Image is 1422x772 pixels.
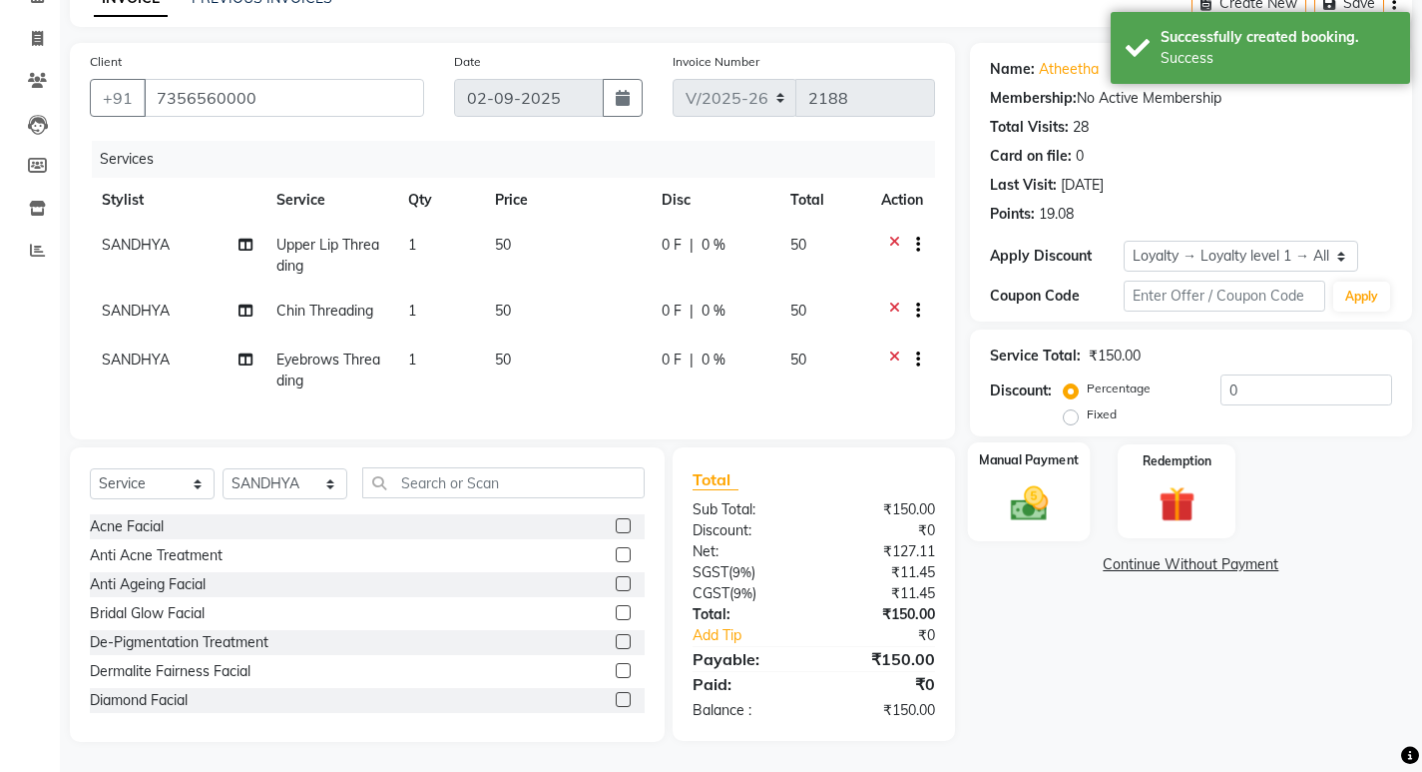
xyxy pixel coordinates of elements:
span: SGST [693,563,728,581]
div: ₹150.00 [813,647,949,671]
div: Acne Facial [90,516,164,537]
th: Service [264,178,396,223]
a: Add Tip [678,625,836,646]
span: 50 [495,302,511,320]
label: Date [454,53,481,71]
label: Fixed [1087,405,1117,423]
span: 50 [495,236,511,254]
span: CGST [693,584,729,602]
div: De-Pigmentation Treatment [90,632,268,653]
span: 50 [790,351,806,369]
span: | [690,350,694,371]
input: Search by Name/Mobile/Email/Code [144,79,424,117]
div: Service Total: [990,346,1081,367]
div: Apply Discount [990,246,1124,267]
div: Services [92,141,950,178]
span: 50 [495,351,511,369]
th: Stylist [90,178,264,223]
label: Invoice Number [673,53,759,71]
img: _gift.svg [1148,482,1206,527]
span: 0 % [702,350,725,371]
th: Total [778,178,868,223]
label: Client [90,53,122,71]
div: Points: [990,204,1035,225]
div: ( ) [678,562,813,583]
div: ₹0 [813,672,949,696]
button: +91 [90,79,146,117]
div: ₹11.45 [813,583,949,604]
div: ₹150.00 [813,604,949,625]
span: 0 F [662,350,682,371]
button: Apply [1333,282,1390,312]
div: Balance : [678,700,813,721]
div: Coupon Code [990,286,1124,307]
span: 9% [733,585,752,601]
div: ₹11.45 [813,562,949,583]
div: ₹150.00 [813,499,949,520]
span: | [690,301,694,322]
span: 0 % [702,235,725,256]
div: 28 [1073,117,1089,138]
div: ₹150.00 [813,700,949,721]
label: Manual Payment [979,450,1079,469]
img: _cash.svg [998,481,1059,524]
div: Last Visit: [990,175,1057,196]
span: 0 % [702,301,725,322]
span: 1 [408,351,416,369]
label: Redemption [1143,452,1211,470]
div: Name: [990,59,1035,80]
div: Total: [678,604,813,625]
div: Bridal Glow Facial [90,603,205,624]
span: SANDHYA [102,351,170,369]
span: 50 [790,302,806,320]
div: No Active Membership [990,88,1392,109]
span: Chin Threading [276,302,373,320]
th: Price [483,178,649,223]
span: Total [693,469,738,490]
div: Total Visits: [990,117,1069,138]
div: Anti Ageing Facial [90,574,206,595]
th: Disc [650,178,779,223]
div: Card on file: [990,146,1072,167]
div: ₹0 [836,625,950,646]
div: Net: [678,541,813,562]
div: Successfully created booking. [1161,27,1395,48]
span: | [690,235,694,256]
div: [DATE] [1061,175,1104,196]
div: Membership: [990,88,1077,109]
span: 0 F [662,235,682,256]
div: ( ) [678,583,813,604]
span: Upper Lip Threading [276,236,379,275]
span: 9% [732,564,751,580]
div: Discount: [990,381,1052,401]
div: Diamond Facial [90,690,188,711]
span: SANDHYA [102,302,170,320]
span: 1 [408,302,416,320]
span: 50 [790,236,806,254]
div: ₹150.00 [1089,346,1141,367]
span: Eyebrows Threading [276,351,380,389]
div: ₹0 [813,520,949,541]
span: 1 [408,236,416,254]
th: Action [869,178,935,223]
input: Enter Offer / Coupon Code [1124,281,1325,312]
div: Discount: [678,520,813,541]
div: ₹127.11 [813,541,949,562]
th: Qty [396,178,484,223]
span: SANDHYA [102,236,170,254]
div: Paid: [678,672,813,696]
div: Dermalite Fairness Facial [90,661,250,682]
label: Percentage [1087,380,1151,397]
input: Search or Scan [362,467,645,498]
div: Success [1161,48,1395,69]
div: Sub Total: [678,499,813,520]
a: Atheetha [1039,59,1099,80]
a: Continue Without Payment [974,554,1408,575]
div: 0 [1076,146,1084,167]
div: Anti Acne Treatment [90,545,223,566]
div: 19.08 [1039,204,1074,225]
div: Payable: [678,647,813,671]
span: 0 F [662,301,682,322]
